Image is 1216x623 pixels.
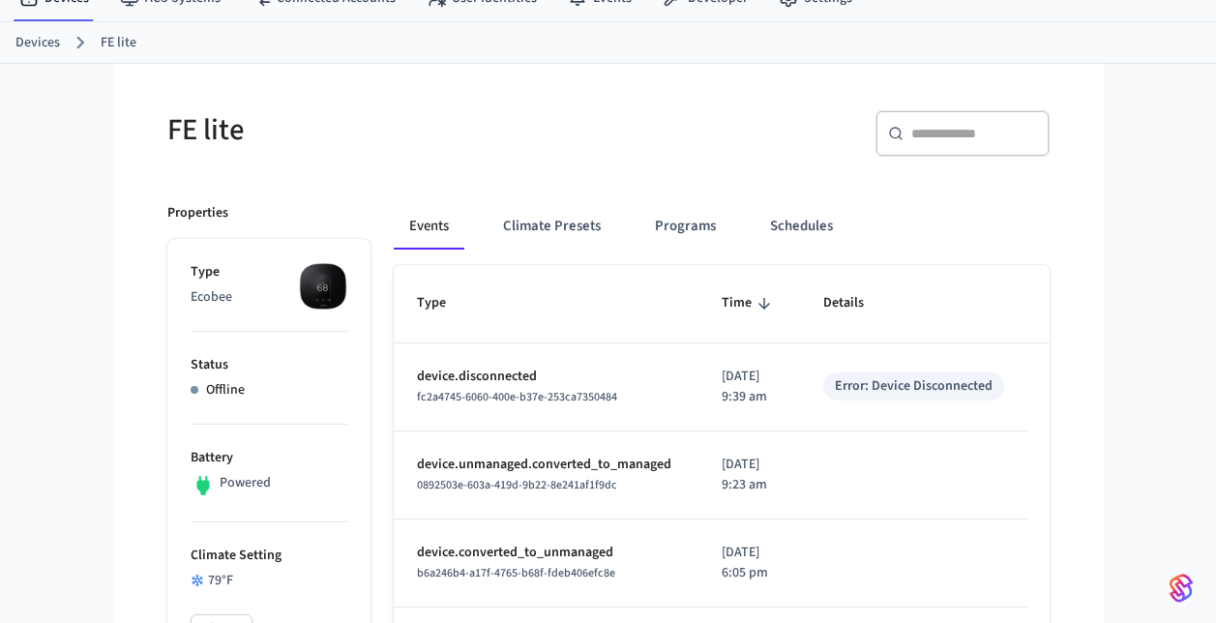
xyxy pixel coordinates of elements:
p: device.unmanaged.converted_to_managed [417,455,675,475]
h5: FE lite [167,110,597,150]
p: Status [191,355,347,375]
a: FE lite [101,33,136,53]
span: Type [417,288,471,318]
p: Ecobee [191,287,347,308]
div: Error: Device Disconnected [835,376,993,397]
button: Events [394,203,464,250]
p: Type [191,262,347,282]
p: Climate Setting [191,546,347,566]
p: Offline [206,380,245,400]
p: [DATE] 9:23 am [722,455,777,495]
span: b6a246b4-a17f-4765-b68f-fdeb406efc8e [417,565,615,581]
button: Climate Presets [488,203,616,250]
div: 79°F [191,571,347,591]
button: Schedules [755,203,848,250]
p: device.disconnected [417,367,675,387]
p: Properties [167,203,228,223]
p: Battery [191,448,347,468]
p: device.converted_to_unmanaged [417,543,675,563]
span: Details [823,288,889,318]
img: ecobee_lite_3 [299,262,347,311]
p: [DATE] 6:05 pm [722,543,777,583]
span: Time [722,288,777,318]
button: Programs [639,203,731,250]
img: SeamLogoGradient.69752ec5.svg [1170,573,1193,604]
p: Powered [220,473,271,493]
a: Devices [15,33,60,53]
span: 0892503e-603a-419d-9b22-8e241af1f9dc [417,477,617,493]
p: [DATE] 9:39 am [722,367,777,407]
span: fc2a4745-6060-400e-b37e-253ca7350484 [417,389,617,405]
